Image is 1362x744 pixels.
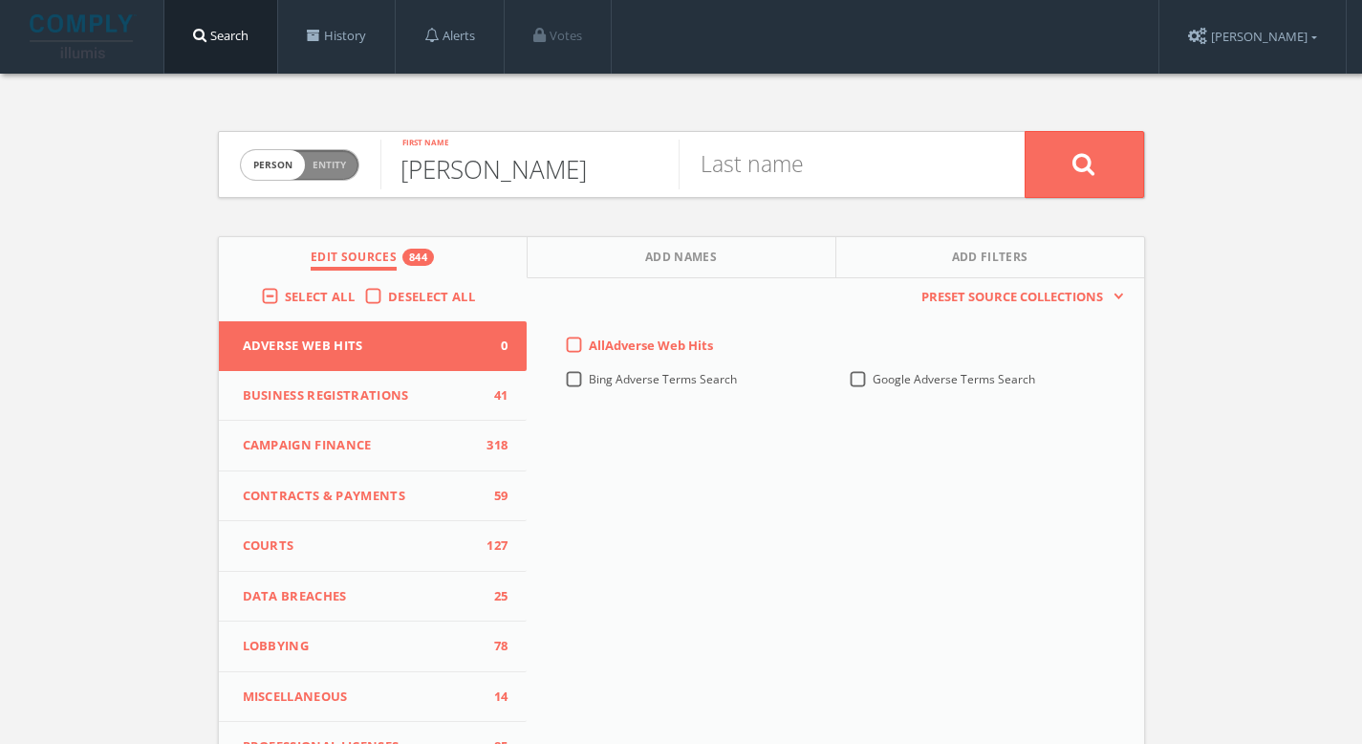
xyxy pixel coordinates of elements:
[873,371,1035,387] span: Google Adverse Terms Search
[479,386,508,405] span: 41
[243,337,480,356] span: Adverse Web Hits
[313,158,346,172] span: Entity
[912,288,1113,307] span: Preset Source Collections
[388,288,475,305] span: Deselect All
[219,521,528,572] button: Courts127
[219,321,528,371] button: Adverse Web Hits0
[479,337,508,356] span: 0
[479,487,508,506] span: 59
[30,14,137,58] img: illumis
[479,536,508,556] span: 127
[285,288,355,305] span: Select All
[952,249,1028,271] span: Add Filters
[528,237,836,278] button: Add Names
[479,688,508,707] span: 14
[311,249,397,271] span: Edit Sources
[479,587,508,606] span: 25
[243,688,480,707] span: Miscellaneous
[243,386,480,405] span: Business Registrations
[836,237,1144,278] button: Add Filters
[645,249,717,271] span: Add Names
[219,672,528,723] button: Miscellaneous14
[219,421,528,471] button: Campaign Finance318
[402,249,434,266] div: 844
[241,150,305,180] span: person
[589,371,737,387] span: Bing Adverse Terms Search
[589,337,713,354] span: All Adverse Web Hits
[219,371,528,422] button: Business Registrations41
[219,572,528,623] button: Data Breaches25
[243,436,480,455] span: Campaign Finance
[243,536,480,556] span: Courts
[243,637,480,656] span: Lobbying
[912,288,1124,307] button: Preset Source Collections
[243,487,480,506] span: Contracts & Payments
[219,622,528,672] button: Lobbying78
[479,637,508,656] span: 78
[479,436,508,455] span: 318
[219,237,528,278] button: Edit Sources844
[243,587,480,606] span: Data Breaches
[219,471,528,522] button: Contracts & Payments59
